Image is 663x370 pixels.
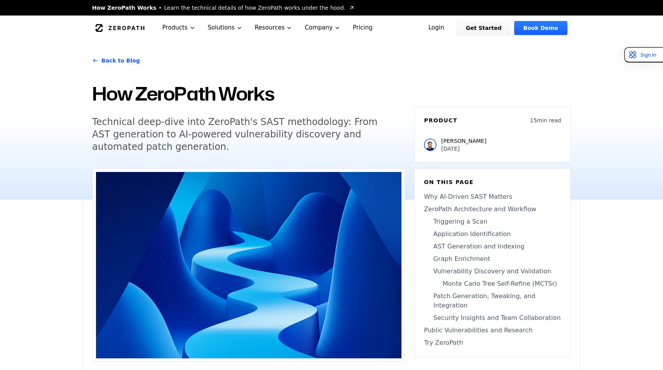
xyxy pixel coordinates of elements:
a: Pricing [347,16,379,40]
button: Solutions [202,16,249,40]
p: [PERSON_NAME] [441,137,486,145]
a: Why AI-Driven SAST Matters [424,192,561,202]
a: Try ZeroPath [424,338,561,347]
span: How ZeroPath Works [92,4,156,12]
a: Get Started [457,21,511,35]
a: ZeroPath Architecture and Workflow [424,205,561,214]
a: Graph Enrichment [424,254,561,264]
a: Triggering a Scan [424,217,561,226]
button: Company [298,16,347,40]
a: Public Vulnerabilities and Research [424,326,561,335]
button: Resources [249,16,299,40]
button: Products [156,16,202,40]
a: Back to Blog [92,50,140,71]
h6: Product [424,116,457,124]
a: Monte Carlo Tree Self-Refine (MCTSr) [424,279,561,288]
h1: How ZeroPath Works [92,81,405,106]
h6: On this page [424,178,561,186]
h5: Technical deep-dive into ZeroPath's SAST methodology: From AST generation to AI-powered vulnerabi... [92,116,391,153]
a: Login [419,21,454,35]
a: Book Demo [514,21,567,35]
a: How ZeroPath WorksLearn the technical details of how ZeroPath works under the hood. [92,4,355,12]
a: Patch Generation, Tweaking, and Integration [424,292,561,310]
img: How ZeroPath Works [96,172,401,358]
p: 15 min read [530,116,561,124]
a: Security Insights and Team Collaboration [424,313,561,323]
a: Application Identification [424,229,561,239]
span: Learn the technical details of how ZeroPath works under the hood. [164,4,345,12]
p: [DATE] [441,145,486,153]
img: Raphael Karger [424,139,436,151]
a: AST Generation and Indexing [424,242,561,251]
a: Vulnerability Discovery and Validation [424,267,561,276]
nav: Global [83,16,580,40]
